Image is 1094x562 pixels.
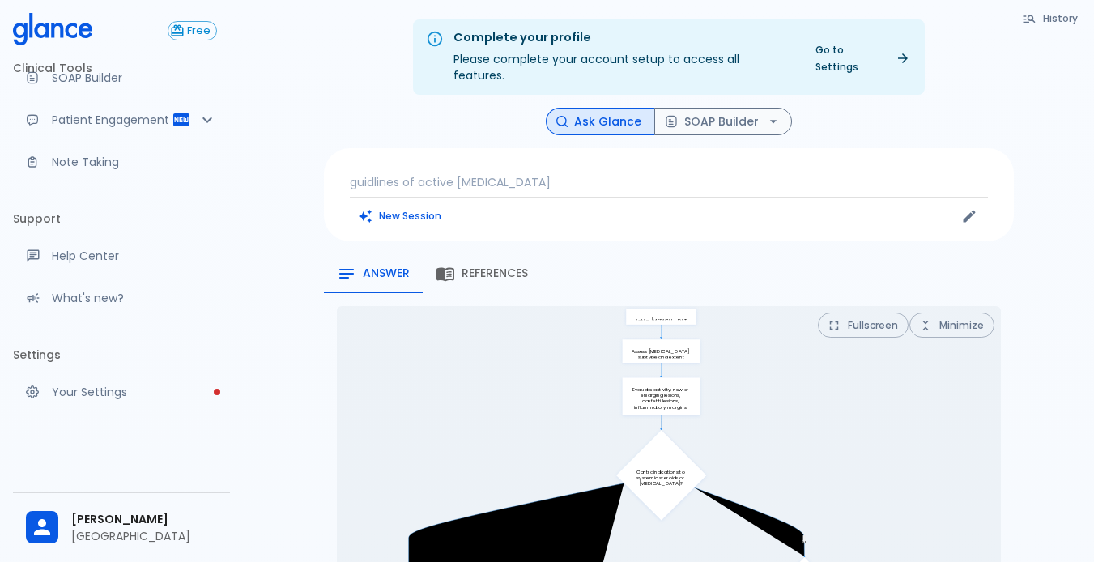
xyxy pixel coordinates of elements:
[806,38,918,79] a: Go to Settings
[168,21,217,40] button: Free
[13,335,230,374] li: Settings
[818,313,909,338] button: Fullscreen
[350,204,451,228] button: Clears all inputs and results.
[546,108,655,136] button: Ask Glance
[1014,6,1088,30] button: History
[13,49,230,87] li: Clinical Tools
[631,349,691,360] p: Assess [MEDICAL_DATA] subtype and extent
[13,144,230,180] a: Advanced note-taking
[71,511,217,528] span: [PERSON_NAME]
[453,24,793,90] div: Please complete your account setup to access all features.
[13,199,230,238] li: Support
[13,374,230,410] a: Please complete account setup
[631,470,691,487] p: Contraindications to systemic steroids or [MEDICAL_DATA]?
[350,174,988,190] p: guidlines of active [MEDICAL_DATA]
[52,154,217,170] p: Note Taking
[181,25,216,37] span: Free
[13,102,230,138] div: Patient Reports & Referrals
[453,29,793,47] div: Complete your profile
[52,290,217,306] p: What's new?
[52,384,217,400] p: Your Settings
[52,112,172,128] p: Patient Engagement
[635,318,695,324] p: Active [MEDICAL_DATA] suspected
[13,500,230,556] div: [PERSON_NAME][GEOGRAPHIC_DATA]
[168,21,230,40] a: Click to view or change your subscription
[13,238,230,274] a: Get help from our support team
[52,248,217,264] p: Help Center
[631,387,691,415] p: Evaluate activity: new or enlarging lesions, confetti lesions, inflammatory margins, Koebner
[13,280,230,316] div: Recent updates and feature releases
[363,266,410,281] span: Answer
[654,108,792,136] button: SOAP Builder
[802,540,806,546] p: N
[462,266,528,281] span: References
[957,204,981,228] button: Edit
[71,528,217,544] p: [GEOGRAPHIC_DATA]
[909,313,994,338] button: Minimize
